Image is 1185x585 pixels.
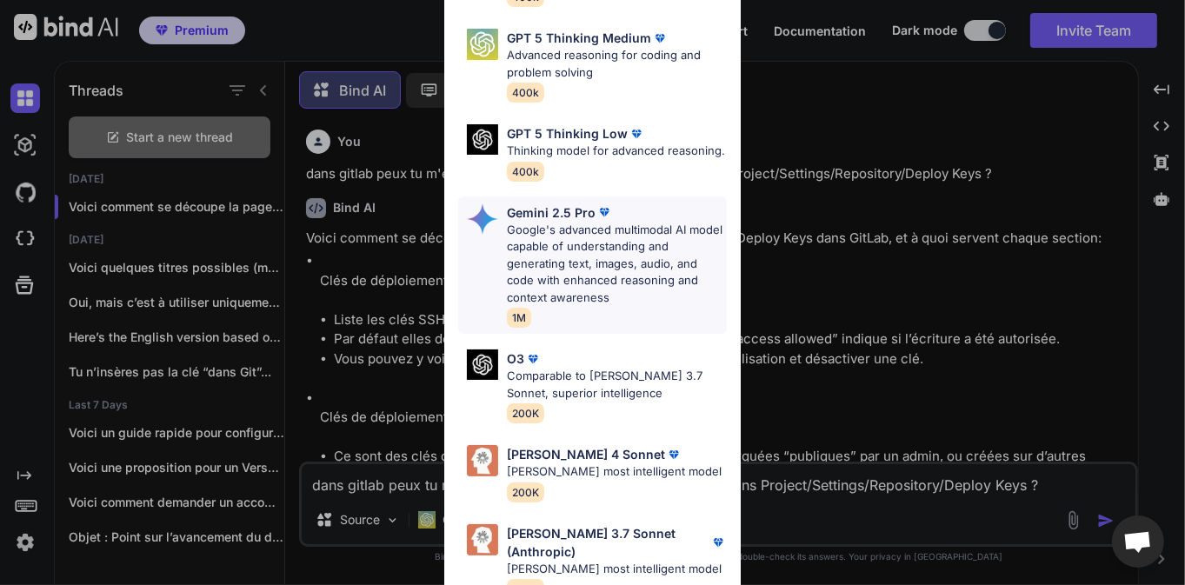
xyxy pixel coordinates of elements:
[628,125,645,143] img: premium
[1112,515,1164,568] div: Ouvrir le chat
[467,524,498,555] img: Pick Models
[507,47,727,81] p: Advanced reasoning for coding and problem solving
[507,368,727,402] p: Comparable to [PERSON_NAME] 3.7 Sonnet, superior intelligence
[507,561,727,578] p: [PERSON_NAME] most intelligent model
[507,349,524,368] p: O3
[507,222,727,307] p: Google's advanced multimodal AI model capable of understanding and generating text, images, audio...
[467,203,498,235] img: Pick Models
[467,445,498,476] img: Pick Models
[507,524,709,561] p: [PERSON_NAME] 3.7 Sonnet (Anthropic)
[507,162,544,182] span: 400k
[651,30,669,47] img: premium
[709,534,727,551] img: premium
[507,403,544,423] span: 200K
[507,143,725,160] p: Thinking model for advanced reasoning.
[507,445,665,463] p: [PERSON_NAME] 4 Sonnet
[665,446,682,463] img: premium
[507,308,531,328] span: 1M
[507,203,596,222] p: Gemini 2.5 Pro
[467,124,498,155] img: Pick Models
[507,463,722,481] p: [PERSON_NAME] most intelligent model
[524,350,542,368] img: premium
[507,29,651,47] p: GPT 5 Thinking Medium
[507,124,628,143] p: GPT 5 Thinking Low
[507,83,544,103] span: 400k
[596,203,613,221] img: premium
[467,29,498,60] img: Pick Models
[467,349,498,380] img: Pick Models
[507,482,544,502] span: 200K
